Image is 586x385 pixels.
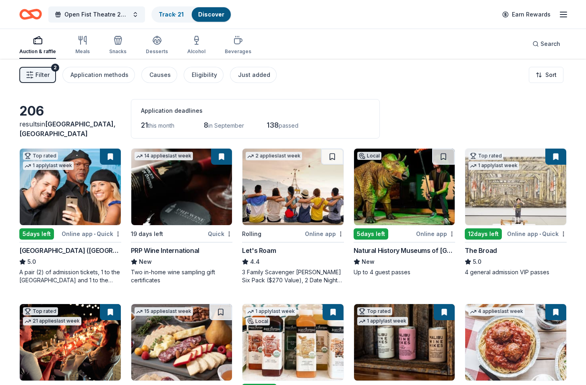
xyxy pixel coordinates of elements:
button: Search [526,36,567,52]
div: Causes [149,70,171,80]
div: Snacks [109,48,126,55]
span: 8 [204,121,208,129]
span: New [139,257,152,267]
div: Rolling [242,229,261,239]
div: 3 Family Scavenger [PERSON_NAME] Six Pack ($270 Value), 2 Date Night Scavenger [PERSON_NAME] Two ... [242,268,344,284]
div: 12 days left [465,228,502,240]
div: 1 apply last week [23,161,74,170]
a: Image for PRP Wine International14 applieslast week19 days leftQuickPRP Wine InternationalNewTwo ... [131,148,233,284]
img: Image for Malibu Wine Hikes [354,304,455,381]
div: Top rated [23,152,58,160]
a: Image for Hollywood Wax Museum (Hollywood)Top rated1 applylast week5days leftOnline app•Quick[GEO... [19,148,121,284]
button: Application methods [62,67,135,83]
img: Image for PRP Wine International [131,149,232,225]
div: Online app Quick [62,229,121,239]
div: A pair (2) of admission tickets, 1 to the [GEOGRAPHIC_DATA] and 1 to the [GEOGRAPHIC_DATA] [19,268,121,284]
span: Search [540,39,560,49]
div: 4 general admission VIP passes [465,268,567,276]
div: Meals [75,48,90,55]
img: Image for Gourmet Gift Baskets [131,304,232,381]
img: Image for Natural History Museums of Los Angeles County [354,149,455,225]
button: Causes [141,67,177,83]
span: in [19,120,116,138]
button: Sort [529,67,563,83]
a: Image for Let's Roam2 applieslast weekRollingOnline appLet's Roam4.43 Family Scavenger [PERSON_NA... [242,148,344,284]
span: New [362,257,375,267]
button: Meals [75,32,90,59]
div: 4 applies last week [468,307,525,316]
div: The Broad [465,246,497,255]
div: 1 apply last week [357,317,408,325]
a: Discover [198,11,224,18]
div: results [19,119,121,139]
div: Top rated [357,307,392,315]
div: Top rated [468,152,503,160]
div: 14 applies last week [135,152,193,160]
div: 21 applies last week [23,317,81,325]
button: Beverages [225,32,251,59]
span: • [539,231,541,237]
span: [GEOGRAPHIC_DATA], [GEOGRAPHIC_DATA] [19,120,116,138]
span: Sort [545,70,557,80]
div: Quick [208,229,232,239]
div: Online app [416,229,455,239]
span: in September [208,122,244,129]
a: Home [19,5,42,24]
a: Image for The BroadTop rated1 applylast week12days leftOnline app•QuickThe Broad5.04 general admi... [465,148,567,276]
span: 5.0 [473,257,481,267]
div: 2 [51,64,59,72]
div: Natural History Museums of [GEOGRAPHIC_DATA] [354,246,456,255]
button: Auction & raffle [19,32,56,59]
span: 5.0 [27,257,36,267]
button: Alcohol [187,32,205,59]
span: • [94,231,95,237]
div: Up to 4 guest passes [354,268,456,276]
div: 5 days left [354,228,388,240]
div: Local [357,152,381,160]
div: 1 apply last week [468,161,519,170]
div: Local [246,317,270,325]
div: Just added [238,70,270,80]
div: 206 [19,103,121,119]
div: 2 applies last week [246,152,302,160]
div: [GEOGRAPHIC_DATA] ([GEOGRAPHIC_DATA]) [19,246,121,255]
div: 19 days left [131,229,163,239]
button: Just added [230,67,277,83]
button: Desserts [146,32,168,59]
a: Track· 21 [159,11,184,18]
div: Eligibility [192,70,217,80]
button: Filter2 [19,67,56,83]
img: Image for Let's Roam [242,149,344,225]
span: 138 [267,121,279,129]
div: Let's Roam [242,246,276,255]
img: Image for The Old Spaghetti Factory [465,304,566,381]
div: Two in-home wine sampling gift certificates [131,268,233,284]
button: Open Fist Theatre 2025 Gala: A Night at the Museum [48,6,145,23]
button: Eligibility [184,67,224,83]
div: 15 applies last week [135,307,193,316]
div: Online app Quick [507,229,567,239]
span: this month [148,122,174,129]
a: Earn Rewards [497,7,555,22]
div: PRP Wine International [131,246,199,255]
img: Image for The Broad [465,149,566,225]
span: 21 [141,121,148,129]
div: Application deadlines [141,106,370,116]
div: Desserts [146,48,168,55]
div: Online app [305,229,344,239]
div: Application methods [70,70,128,80]
div: 5 days left [19,228,54,240]
button: Snacks [109,32,126,59]
img: Image for Juice Crafters [242,304,344,381]
span: Filter [35,70,50,80]
span: passed [279,122,298,129]
div: Top rated [23,307,58,315]
div: Auction & raffle [19,48,56,55]
button: Track· 21Discover [151,6,232,23]
span: 4.4 [250,257,260,267]
div: 1 apply last week [246,307,296,316]
img: Image for CookinGenie [20,304,121,381]
div: Alcohol [187,48,205,55]
span: Open Fist Theatre 2025 Gala: A Night at the Museum [64,10,129,19]
a: Image for Natural History Museums of Los Angeles CountyLocal5days leftOnline appNatural History M... [354,148,456,276]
